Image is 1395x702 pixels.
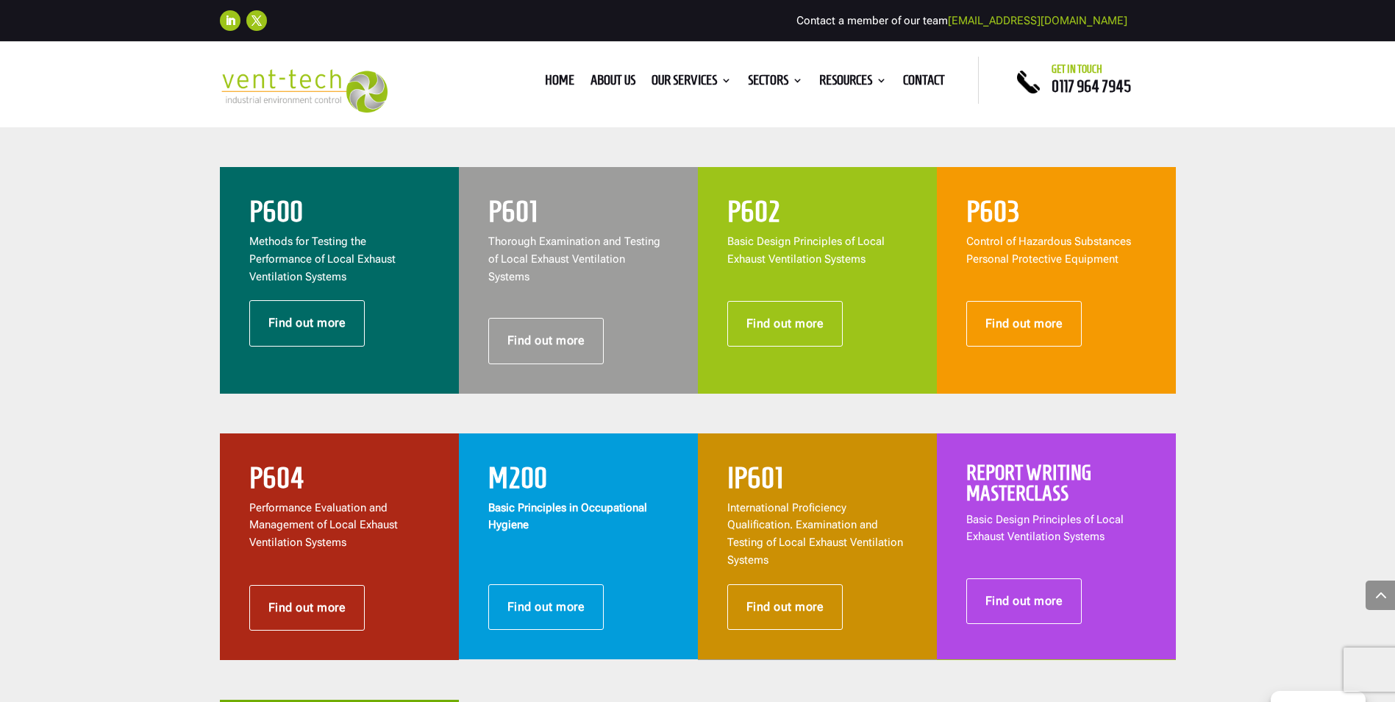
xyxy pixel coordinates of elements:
[591,75,635,91] a: About us
[727,584,843,630] a: Find out more
[246,10,267,31] a: Follow on X
[249,585,365,631] a: Find out more
[819,75,887,91] a: Resources
[488,501,647,532] strong: Basic Principles in Occupational Hygiene
[249,196,429,233] h2: P600
[903,75,945,91] a: Contact
[488,235,660,283] span: Thorough Examination and Testing of Local Exhaust Ventilation Systems
[727,301,843,347] a: Find out more
[488,463,668,500] h2: M200
[966,578,1082,624] a: Find out more
[727,235,885,266] span: Basic Design Principles of Local Exhaust Ventilation Systems
[727,196,907,233] h2: P602
[652,75,732,91] a: Our Services
[796,14,1127,27] span: Contact a member of our team
[966,513,1124,544] span: Basic Design Principles of Local Exhaust Ventilation Systems
[249,300,365,346] a: Find out more
[966,235,1131,266] span: Control of Hazardous Substances Personal Protective Equipment
[748,75,803,91] a: Sectors
[249,501,398,550] span: Performance Evaluation and Management of Local Exhaust Ventilation Systems
[488,196,668,233] h2: P601
[220,10,240,31] a: Follow on LinkedIn
[1052,77,1131,95] a: 0117 964 7945
[727,501,903,567] span: International Proficiency Qualification. Examination and Testing of Local Exhaust Ventilation Sys...
[488,584,604,630] a: Find out more
[1052,63,1102,75] span: Get in touch
[249,235,396,283] span: Methods for Testing the Performance of Local Exhaust Ventilation Systems
[488,318,604,364] a: Find out more
[966,463,1146,511] h2: Report Writing Masterclass
[727,463,907,500] h2: IP601
[966,301,1082,347] a: Find out more
[948,14,1127,27] a: [EMAIL_ADDRESS][DOMAIN_NAME]
[545,75,574,91] a: Home
[220,69,388,113] img: 2023-09-27T08_35_16.549ZVENT-TECH---Clear-background
[249,463,429,500] h2: P604
[966,196,1146,233] h2: P603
